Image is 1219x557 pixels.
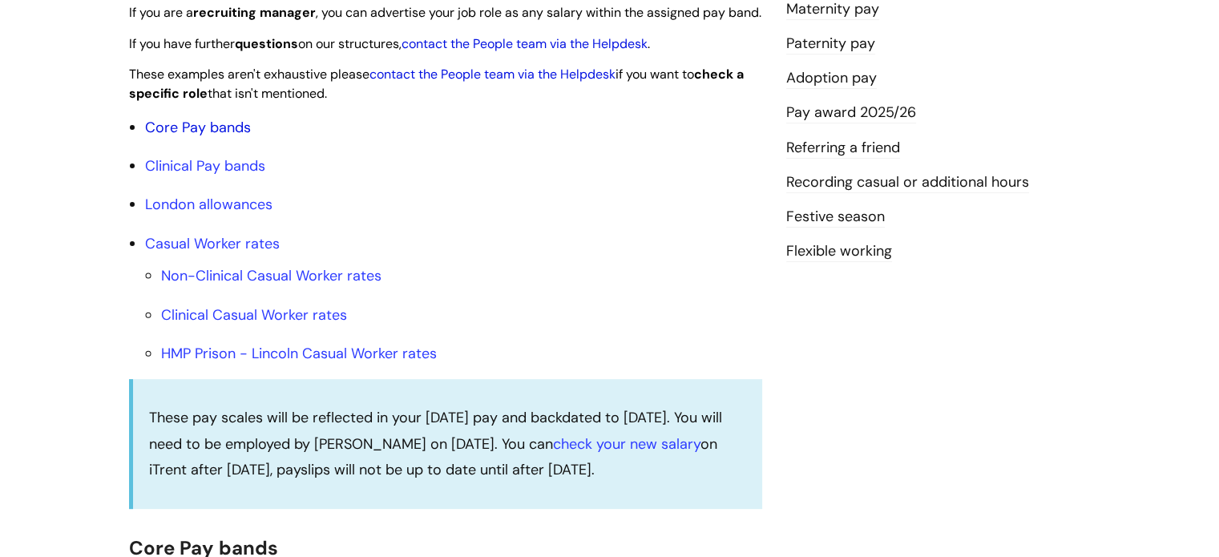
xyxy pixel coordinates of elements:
a: Clinical Casual Worker rates [161,305,347,325]
a: Recording casual or additional hours [786,172,1029,193]
a: Flexible working [786,241,892,262]
a: contact the People team via the Helpdesk [402,35,648,52]
a: Core Pay bands [145,118,251,137]
a: Casual Worker rates [145,234,280,253]
span: These examples aren't exhaustive please if you want to that isn't mentioned. [129,66,744,103]
a: Paternity pay [786,34,875,54]
a: London allowances [145,195,272,214]
strong: recruiting manager [193,4,316,21]
strong: questions [235,35,298,52]
a: contact the People team via the Helpdesk [369,66,616,83]
p: These pay scales will be reflected in your [DATE] pay and backdated to [DATE]. You will need to b... [149,405,746,482]
a: check your new salary [553,434,700,454]
a: Adoption pay [786,68,877,89]
a: Clinical Pay bands [145,156,265,176]
a: HMP Prison - Lincoln Casual Worker rates [161,344,437,363]
span: If you are a , you can advertise your job role as any salary within the assigned pay band. [129,4,761,21]
a: Festive season [786,207,885,228]
a: Referring a friend [786,138,900,159]
a: Pay award 2025/26 [786,103,916,123]
span: If you have further on our structures, . [129,35,650,52]
a: Non-Clinical Casual Worker rates [161,266,381,285]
